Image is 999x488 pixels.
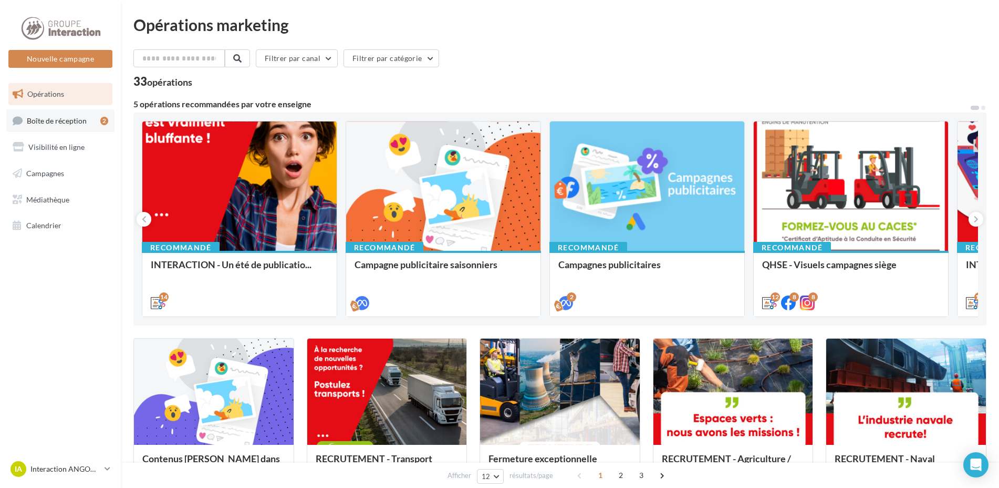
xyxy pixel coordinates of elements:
[100,117,108,125] div: 2
[316,453,432,464] span: RECRUTEMENT - Transport
[27,89,64,98] span: Opérations
[355,259,497,270] span: Campagne publicitaire saisonniers
[558,259,661,270] span: Campagnes publicitaires
[15,464,22,474] span: IA
[488,453,597,464] span: Fermeture exceptionnelle
[6,109,115,132] a: Boîte de réception2
[26,195,69,204] span: Médiathèque
[6,83,115,105] a: Opérations
[28,143,85,151] span: Visibilité en ligne
[6,162,115,185] a: Campagnes
[26,221,61,230] span: Calendrier
[974,292,984,302] div: 12
[612,467,629,484] span: 2
[346,242,423,253] div: Recommandé
[8,459,112,479] a: IA Interaction ANGOULÈME
[771,292,780,302] div: 12
[753,242,831,253] div: Recommandé
[133,76,192,87] div: 33
[151,259,311,270] span: INTERACTION - Un été de publicatio...
[963,452,988,477] div: Open Intercom Messenger
[147,77,192,87] div: opérations
[133,17,986,33] div: Opérations marketing
[633,467,650,484] span: 3
[567,292,576,302] div: 2
[6,215,115,237] a: Calendrier
[835,453,935,464] span: RECRUTEMENT - Naval
[8,50,112,68] button: Nouvelle campagne
[27,116,87,125] span: Boîte de réception
[159,292,169,302] div: 14
[808,292,818,302] div: 8
[509,471,553,481] span: résultats/page
[133,100,970,108] div: 5 opérations recommandées par votre enseigne
[482,472,491,481] span: 12
[477,469,504,484] button: 12
[762,259,897,270] span: QHSE - Visuels campagnes siège
[6,189,115,211] a: Médiathèque
[549,242,627,253] div: Recommandé
[256,49,338,67] button: Filtrer par canal
[592,467,609,484] span: 1
[6,136,115,158] a: Visibilité en ligne
[789,292,799,302] div: 8
[448,471,471,481] span: Afficher
[344,49,439,67] button: Filtrer par catégorie
[26,169,64,178] span: Campagnes
[142,242,220,253] div: Recommandé
[30,464,100,474] p: Interaction ANGOULÈME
